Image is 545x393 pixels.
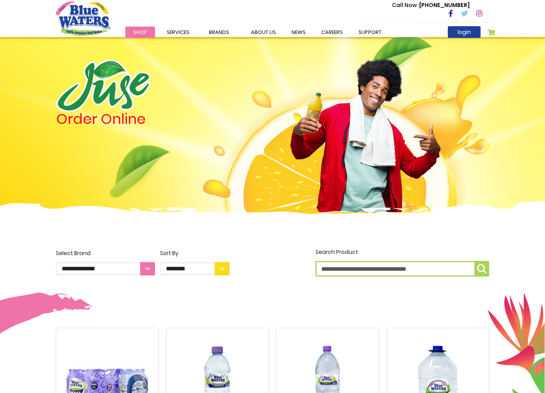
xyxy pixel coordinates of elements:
span: Call Now : [392,1,419,9]
img: search-icon.png [477,264,486,273]
label: Select Brand [56,249,155,275]
div: Sort By [160,249,230,257]
button: Search Product [474,261,489,277]
select: Sort By [160,262,230,275]
a: careers [313,27,351,38]
a: login [448,26,481,38]
a: about us [243,27,284,38]
select: Select Brand [56,262,155,275]
h4: Order Online [56,112,230,126]
p: [PHONE_NUMBER] [392,1,470,9]
img: logo [56,59,151,112]
span: Brands [209,29,229,36]
label: Search Product [315,248,489,277]
span: Services [167,29,189,36]
input: Search Product [315,261,489,277]
a: store logo [56,1,110,36]
a: News [284,27,313,38]
a: support [351,27,389,38]
span: Shop [133,29,147,36]
img: man.png [289,45,442,212]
